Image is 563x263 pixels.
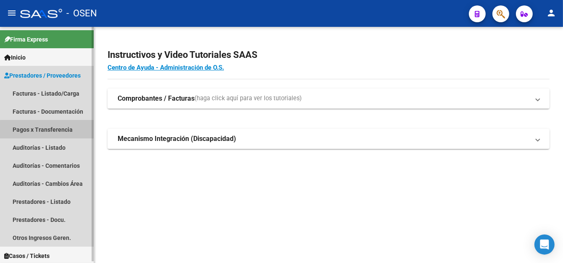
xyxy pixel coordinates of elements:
[108,47,550,63] h2: Instructivos y Video Tutoriales SAAS
[546,8,556,18] mat-icon: person
[4,35,48,44] span: Firma Express
[195,94,302,103] span: (haga click aquí para ver los tutoriales)
[108,64,224,71] a: Centro de Ayuda - Administración de O.S.
[4,71,81,80] span: Prestadores / Proveedores
[118,94,195,103] strong: Comprobantes / Facturas
[4,53,26,62] span: Inicio
[108,129,550,149] mat-expansion-panel-header: Mecanismo Integración (Discapacidad)
[534,234,555,255] div: Open Intercom Messenger
[7,8,17,18] mat-icon: menu
[108,89,550,109] mat-expansion-panel-header: Comprobantes / Facturas(haga click aquí para ver los tutoriales)
[66,4,97,23] span: - OSEN
[118,134,236,143] strong: Mecanismo Integración (Discapacidad)
[4,251,50,260] span: Casos / Tickets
